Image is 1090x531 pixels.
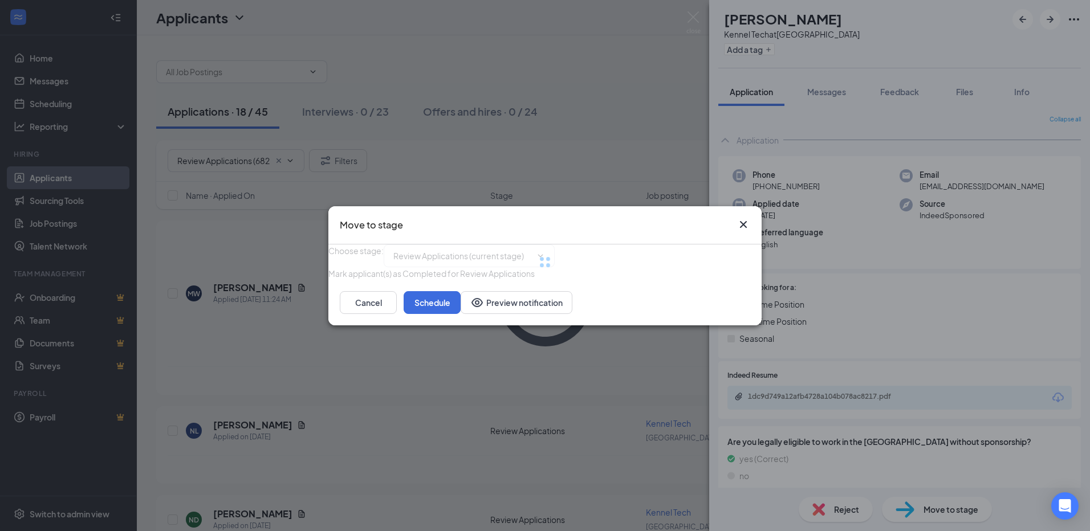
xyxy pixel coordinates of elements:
h3: Move to stage [340,218,403,232]
button: Schedule [404,291,461,313]
button: Cancel [340,291,397,313]
svg: Eye [470,295,484,309]
button: Preview notificationEye [461,291,572,313]
button: Close [737,218,750,231]
svg: Cross [737,218,750,231]
div: Open Intercom Messenger [1051,492,1079,520]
